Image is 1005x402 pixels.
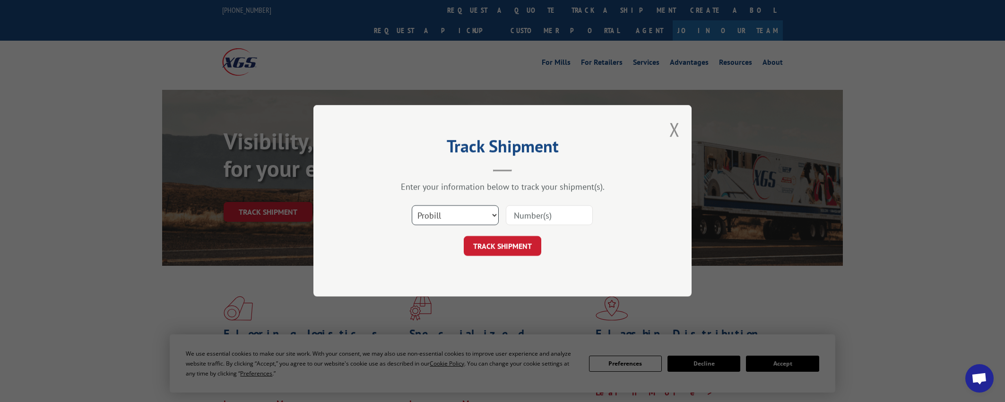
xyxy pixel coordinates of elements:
[669,117,680,142] button: Close modal
[464,236,541,256] button: TRACK SHIPMENT
[965,364,994,393] a: Open chat
[361,182,644,192] div: Enter your information below to track your shipment(s).
[361,140,644,157] h2: Track Shipment
[506,206,593,226] input: Number(s)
